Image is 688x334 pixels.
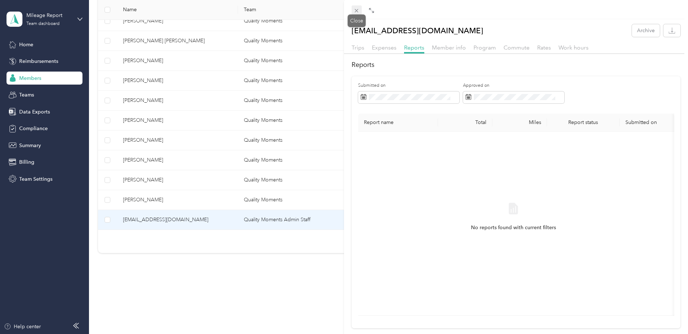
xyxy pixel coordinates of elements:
div: Close [348,14,366,27]
th: Submitted on [620,114,674,132]
th: Report name [358,114,438,132]
span: Work hours [559,44,589,51]
h2: Reports [352,60,680,70]
button: Archive [632,24,660,37]
span: Trips [352,44,364,51]
iframe: Everlance-gr Chat Button Frame [647,294,688,334]
span: Expenses [372,44,396,51]
span: No reports found with current filters [471,224,556,232]
span: Report status [553,119,614,125]
label: Submitted on [358,82,459,89]
span: Reports [404,44,424,51]
span: Program [473,44,496,51]
p: [EMAIL_ADDRESS][DOMAIN_NAME] [352,24,483,37]
div: Miles [498,119,541,125]
span: Member info [432,44,466,51]
label: Approved on [463,82,564,89]
span: Rates [537,44,551,51]
div: Total [444,119,487,125]
span: Commute [504,44,530,51]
